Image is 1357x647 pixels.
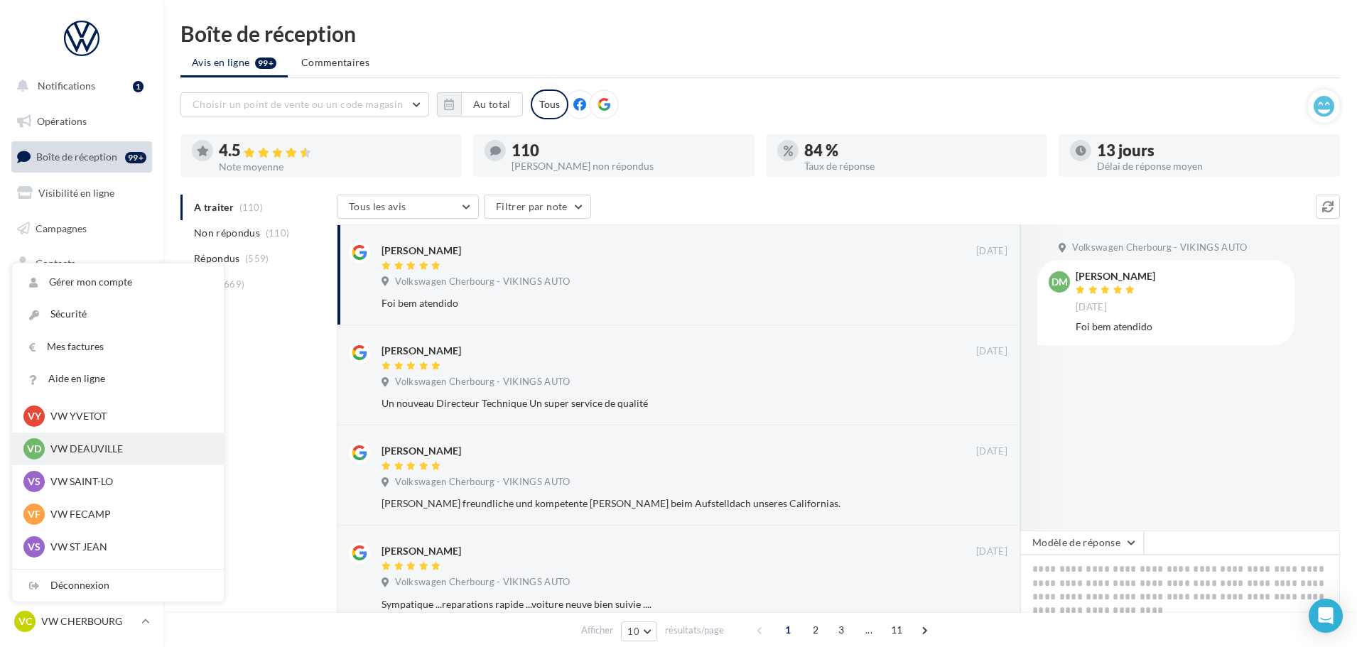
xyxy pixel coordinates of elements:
span: Volkswagen Cherbourg - VIKINGS AUTO [395,276,570,288]
span: VD [27,442,41,456]
span: VS [28,540,40,554]
div: Déconnexion [12,570,224,602]
div: [PERSON_NAME] non répondus [512,161,743,171]
p: VW FECAMP [50,507,207,521]
span: [DATE] [976,545,1007,558]
div: 4.5 [219,143,450,159]
a: Aide en ligne [12,363,224,395]
span: 3 [830,619,853,641]
p: VW ST JEAN [50,540,207,554]
span: VY [28,409,41,423]
div: 110 [512,143,743,158]
div: 1 [133,81,144,92]
button: Au total [437,92,523,116]
a: Mes factures [12,331,224,363]
span: résultats/page [665,624,724,637]
div: Foi bem atendido [382,296,915,310]
span: 1 [777,619,799,641]
div: [PERSON_NAME] [1076,271,1155,281]
div: [PERSON_NAME] [382,244,461,258]
span: VC [18,614,32,629]
button: Tous les avis [337,195,479,219]
div: Boîte de réception [180,23,1340,44]
span: VF [28,507,40,521]
div: Un nouveau Directeur Technique Un super service de qualité [382,396,915,411]
a: VC VW CHERBOURG [11,608,152,635]
span: Opérations [37,115,87,127]
span: DM [1051,275,1068,289]
div: Délai de réponse moyen [1097,161,1329,171]
span: 2 [804,619,827,641]
a: PLV et print personnalisable [9,354,155,396]
button: Notifications 1 [9,71,149,101]
a: Gérer mon compte [12,266,224,298]
div: Tous [531,89,568,119]
span: Visibilité en ligne [38,187,114,199]
div: [PERSON_NAME] [382,444,461,458]
span: 10 [627,626,639,637]
span: [DATE] [976,245,1007,258]
div: 99+ [125,152,146,163]
a: Contacts [9,249,155,278]
span: (669) [221,278,245,290]
button: Filtrer par note [484,195,591,219]
p: VW SAINT-LO [50,474,207,489]
div: [PERSON_NAME] freundliche und kompetente [PERSON_NAME] beim Aufstelldach unseres Californias. [382,496,915,511]
div: Note moyenne [219,162,450,172]
span: Campagnes [36,222,87,234]
p: VW DEAUVILLE [50,442,207,456]
span: ... [858,619,880,641]
span: Choisir un point de vente ou un code magasin [193,98,403,110]
a: Campagnes DataOnDemand [9,402,155,444]
div: Foi bem atendido [1076,320,1283,334]
a: Opérations [9,107,155,136]
button: Au total [461,92,523,116]
span: Répondus [194,251,240,266]
span: Tous les avis [349,200,406,212]
div: [PERSON_NAME] [382,344,461,358]
div: 13 jours [1097,143,1329,158]
span: Volkswagen Cherbourg - VIKINGS AUTO [395,476,570,489]
span: (110) [266,227,290,239]
span: Commentaires [301,55,369,70]
div: Sympatique ...reparations rapide ...voiture neuve bien suivie .... [382,597,915,611]
a: Calendrier [9,320,155,349]
span: Notifications [38,80,95,92]
p: VW YVETOT [50,409,207,423]
p: VW CHERBOURG [41,614,136,629]
span: Volkswagen Cherbourg - VIKINGS AUTO [395,376,570,388]
div: [PERSON_NAME] [382,544,461,558]
span: VS [28,474,40,489]
button: 10 [621,621,657,641]
a: Campagnes [9,214,155,244]
span: Volkswagen Cherbourg - VIKINGS AUTO [395,576,570,589]
span: Non répondus [194,226,260,240]
a: Médiathèque [9,284,155,314]
a: Visibilité en ligne [9,178,155,208]
div: 84 % [804,143,1036,158]
span: Boîte de réception [36,151,117,163]
button: Modèle de réponse [1020,531,1144,555]
div: Open Intercom Messenger [1309,599,1343,633]
span: 11 [885,619,909,641]
a: Sécurité [12,298,224,330]
a: Boîte de réception99+ [9,141,155,172]
span: [DATE] [976,345,1007,358]
button: Choisir un point de vente ou un code magasin [180,92,429,116]
span: [DATE] [1076,301,1107,314]
span: (559) [245,253,269,264]
span: Afficher [581,624,613,637]
div: Taux de réponse [804,161,1036,171]
span: Contacts [36,257,75,269]
span: Volkswagen Cherbourg - VIKINGS AUTO [1072,241,1247,254]
span: [DATE] [976,445,1007,458]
